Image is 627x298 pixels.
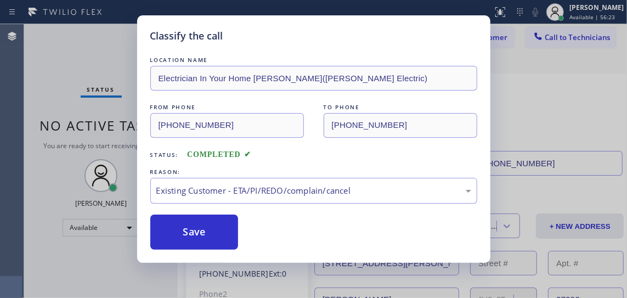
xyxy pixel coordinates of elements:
[150,54,477,66] div: LOCATION NAME
[150,102,304,113] div: FROM PHONE
[150,151,179,159] span: Status:
[324,113,477,138] input: To phone
[150,29,223,43] h5: Classify the call
[187,150,251,159] span: COMPLETED
[150,113,304,138] input: From phone
[150,215,239,250] button: Save
[150,166,477,178] div: REASON:
[156,184,471,197] div: Existing Customer - ETA/PI/REDO/complain/cancel
[324,102,477,113] div: TO PHONE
